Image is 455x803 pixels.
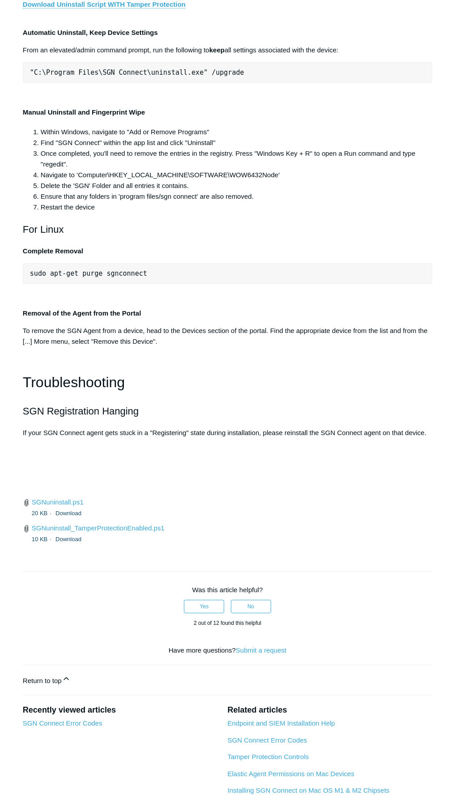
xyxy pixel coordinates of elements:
a: Elastic Agent Permissions on Mac Devices [228,770,354,777]
h1: Troubleshooting [23,371,432,394]
strong: Automatic Uninstall, Keep Device Settings [23,29,158,36]
span: From an elevated/admin command prompt, run the following to all settings associated with the device: [23,46,338,54]
a: SGN Connect Error Codes [228,736,307,744]
a: Download Uninstall Script WITH Tamper Protection [23,0,186,9]
div: Have more questions? [23,645,432,656]
span: To remove the SGN Agent from a device, head to the Devices section of the portal. Find the approp... [23,327,428,345]
a: Return to top [23,665,432,695]
li: Within Windows, navigate to "Add or Remove Programs" [41,127,432,137]
strong: Manual Uninstall and Fingerprint Wipe [23,108,145,116]
strong: keep [209,46,225,54]
span: "C:\Program Files\SGN Connect\uninstall.exe" /upgrade [30,68,244,77]
h2: For Linux [23,222,432,237]
a: SGNuninstall.ps1 [32,498,84,506]
a: SGN Connect Error Codes [23,719,102,727]
button: This article was helpful [184,600,224,613]
li: Once completed, you'll need to remove the entries in the registry. Press "Windows Key + R" to ope... [41,148,432,170]
strong: Removal of the Agent from the Portal [23,309,141,317]
a: SGNuninstall_TamperProtectionEnabled.ps1 [32,524,165,532]
a: Installing SGN Connect on Mac OS M1 & M2 Chipsets [228,786,390,794]
strong: Complete Removal [23,247,83,255]
li: Restart the device [41,202,432,213]
a: Download [55,536,81,542]
span: Was this article helpful? [192,586,263,594]
a: Endpoint and SIEM Installation Help [228,719,335,727]
pre: sudo apt-get purge sgnconnect [23,263,432,284]
a: Tamper Protection Controls [228,753,309,760]
span: 20 KB [32,510,54,517]
h2: SGN Registration Hanging [23,403,432,419]
button: This article was not helpful [231,600,271,613]
a: Submit a request [236,646,286,654]
li: Navigate to ‘Computer\HKEY_LOCAL_MACHINE\SOFTWARE\WOW6432Node' [41,170,432,180]
h2: Recently viewed articles [23,704,219,716]
span: 10 KB [32,536,54,542]
a: Download [55,510,81,517]
h2: Related articles [228,704,433,716]
li: Ensure that any folders in 'program files/sgn connect' are also removed. [41,191,432,202]
span: If your SGN Connect agent gets stuck in a "Registering" state during installation, please reinsta... [23,429,426,436]
span: 2 out of 12 found this helpful [194,620,261,626]
li: Delete the 'SGN' Folder and all entries it contains. [41,180,432,191]
li: Find "SGN Connect" within the app list and click "Uninstall" [41,137,432,148]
